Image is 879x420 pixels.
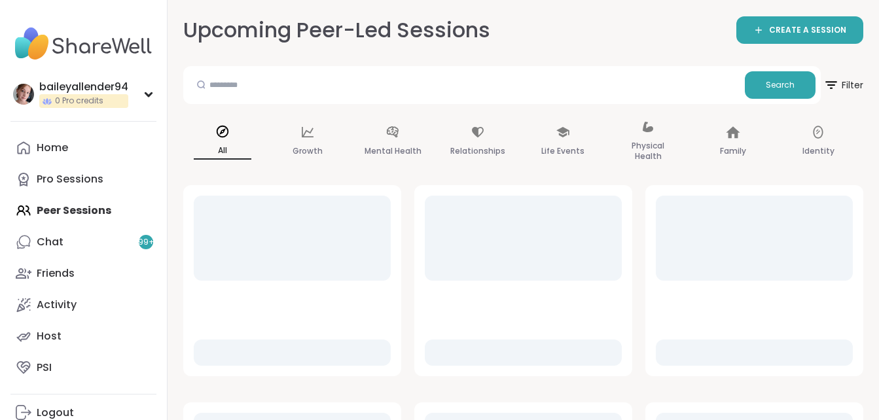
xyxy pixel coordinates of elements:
[745,71,816,99] button: Search
[10,352,156,383] a: PSI
[541,143,584,159] p: Life Events
[769,25,846,36] span: CREATE A SESSION
[10,226,156,258] a: Chat99+
[823,66,863,104] button: Filter
[720,143,746,159] p: Family
[10,132,156,164] a: Home
[10,21,156,67] img: ShareWell Nav Logo
[10,258,156,289] a: Friends
[736,16,863,44] a: CREATE A SESSION
[37,266,75,281] div: Friends
[37,172,103,186] div: Pro Sessions
[37,141,68,155] div: Home
[37,235,63,249] div: Chat
[619,138,677,164] p: Physical Health
[37,298,77,312] div: Activity
[10,164,156,195] a: Pro Sessions
[194,143,251,160] p: All
[802,143,834,159] p: Identity
[450,143,505,159] p: Relationships
[13,84,34,105] img: baileyallender94
[183,16,490,45] h2: Upcoming Peer-Led Sessions
[39,80,128,94] div: baileyallender94
[37,329,62,343] div: Host
[138,237,154,248] span: 99 +
[37,406,74,420] div: Logout
[37,360,52,375] div: PSI
[10,289,156,321] a: Activity
[823,69,863,101] span: Filter
[293,143,323,159] p: Growth
[55,96,103,107] span: 0 Pro credits
[10,321,156,352] a: Host
[365,143,422,159] p: Mental Health
[766,79,795,91] span: Search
